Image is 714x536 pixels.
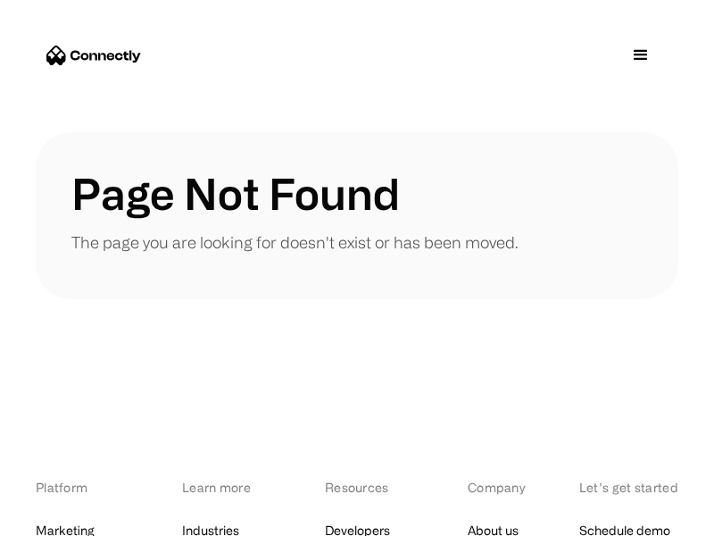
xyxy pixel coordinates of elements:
h1: Page Not Found [71,168,400,220]
div: Resources [325,478,419,497]
div: Learn more [182,478,276,497]
p: The page you are looking for doesn't exist or has been moved. [71,230,518,255]
div: Let’s get started [579,478,678,497]
div: Company [468,478,530,497]
a: home [46,42,141,69]
div: menu [614,29,668,82]
div: Platform [36,478,133,497]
